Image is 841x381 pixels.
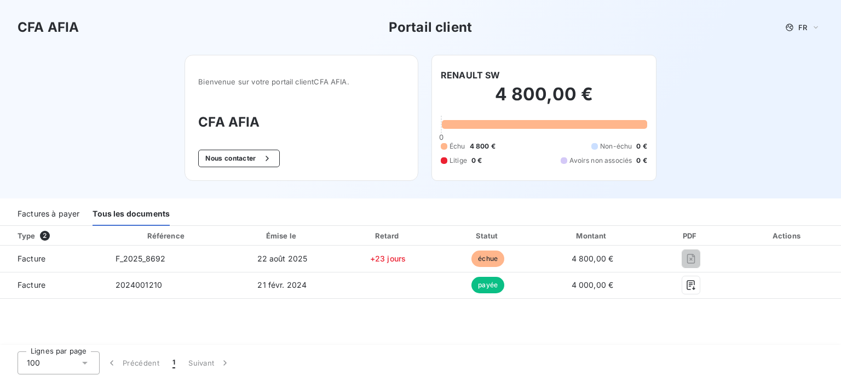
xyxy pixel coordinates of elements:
button: 1 [166,351,182,374]
span: Litige [450,156,467,166]
span: 0 € [471,156,482,166]
span: 4 800 € [470,141,496,151]
span: 0 € [636,141,647,151]
span: 0 € [636,156,647,166]
div: Statut [441,230,535,241]
button: Suivant [182,351,237,374]
div: Type [11,230,105,241]
span: +23 jours [370,254,406,263]
span: Bienvenue sur votre portail client CFA AFIA . [198,77,405,86]
span: 100 [27,357,40,368]
span: Échu [450,141,465,151]
div: Référence [147,231,185,240]
div: Retard [339,230,436,241]
h6: RENAULT SW [441,69,500,82]
h3: Portail client [389,18,472,37]
button: Nous contacter [198,150,279,167]
span: échue [471,251,504,267]
span: 0 [439,133,443,141]
div: PDF [649,230,731,241]
h2: 4 800,00 € [441,83,647,116]
span: 2 [40,231,50,241]
span: Facture [9,253,98,264]
span: 1 [172,357,175,368]
span: 4 800,00 € [572,254,614,263]
div: Factures à payer [18,203,79,226]
span: Avoirs non associés [569,156,632,166]
h3: CFA AFIA [18,18,79,37]
span: 2024001210 [116,280,163,289]
div: Montant [539,230,645,241]
div: Émise le [229,230,335,241]
div: Tous les documents [93,203,170,226]
span: FR [798,23,807,32]
h3: CFA AFIA [198,112,405,132]
span: Non-échu [600,141,632,151]
span: 4 000,00 € [572,280,614,289]
span: F_2025_8692 [116,254,166,263]
span: Facture [9,280,98,291]
span: payée [471,277,504,293]
button: Précédent [100,351,166,374]
div: Actions [736,230,839,241]
span: 21 févr. 2024 [257,280,307,289]
span: 22 août 2025 [257,254,308,263]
